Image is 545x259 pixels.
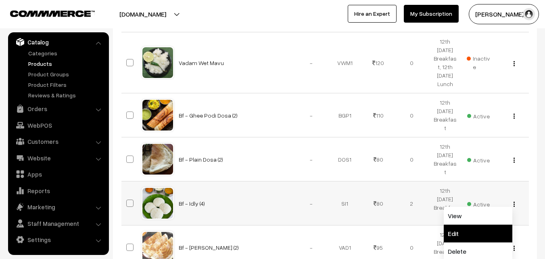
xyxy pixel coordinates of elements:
[444,225,512,242] a: Edit
[428,137,462,181] td: 12th [DATE] Breakfast
[514,61,515,66] img: Menu
[514,158,515,163] img: Menu
[91,4,194,24] button: [DOMAIN_NAME]
[428,32,462,93] td: 12th [DATE] Breakfast, 12th [DATE] Lunch
[469,4,539,24] button: [PERSON_NAME] s…
[523,8,535,20] img: user
[295,93,328,137] td: -
[26,59,106,68] a: Products
[444,207,512,225] a: View
[179,156,223,163] a: Bf - Plain Dosa (2)
[328,32,361,93] td: VWM1
[514,246,515,251] img: Menu
[295,181,328,225] td: -
[10,35,106,49] a: Catalog
[361,32,395,93] td: 120
[10,118,106,133] a: WebPOS
[428,93,462,137] td: 12th [DATE] Breakfast
[295,137,328,181] td: -
[10,167,106,181] a: Apps
[10,151,106,165] a: Website
[328,93,361,137] td: BGP1
[179,244,239,251] a: Bf - [PERSON_NAME] (2)
[404,5,459,23] a: My Subscription
[295,32,328,93] td: -
[10,101,106,116] a: Orders
[428,181,462,225] td: 12th [DATE] Breakfast
[26,80,106,89] a: Product Filters
[10,183,106,198] a: Reports
[179,200,205,207] a: Bf - Idly (4)
[328,181,361,225] td: SI1
[26,70,106,78] a: Product Groups
[26,49,106,57] a: Categories
[467,54,491,71] span: Inactive
[328,137,361,181] td: DOS1
[395,181,428,225] td: 2
[179,59,224,66] a: Vadam Wet Mavu
[514,114,515,119] img: Menu
[514,202,515,207] img: Menu
[395,32,428,93] td: 0
[10,11,95,17] img: COMMMERCE
[179,112,238,119] a: Bf - Ghee Podi Dosa (2)
[361,93,395,137] td: 110
[395,93,428,137] td: 0
[467,154,490,164] span: Active
[10,8,81,18] a: COMMMERCE
[10,232,106,247] a: Settings
[26,91,106,99] a: Reviews & Ratings
[361,181,395,225] td: 80
[361,137,395,181] td: 80
[395,137,428,181] td: 0
[10,200,106,214] a: Marketing
[467,198,490,208] span: Active
[10,216,106,231] a: Staff Management
[348,5,397,23] a: Hire an Expert
[467,110,490,120] span: Active
[10,134,106,149] a: Customers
